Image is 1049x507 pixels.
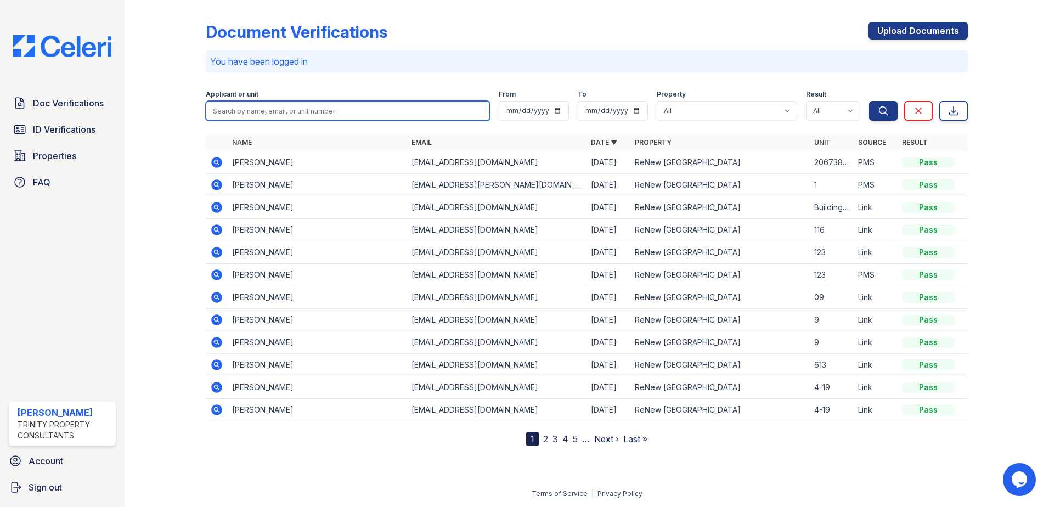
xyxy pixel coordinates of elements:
td: [EMAIL_ADDRESS][DOMAIN_NAME] [407,376,586,399]
div: Pass [902,157,955,168]
div: Pass [902,247,955,258]
iframe: chat widget [1003,463,1038,496]
a: 5 [573,433,578,444]
div: Document Verifications [206,22,387,42]
td: [PERSON_NAME] [228,151,407,174]
p: You have been logged in [210,55,963,68]
div: Pass [902,269,955,280]
td: ReNew [GEOGRAPHIC_DATA] [630,196,810,219]
td: [PERSON_NAME] [228,241,407,264]
a: Terms of Service [532,489,588,498]
div: Pass [902,404,955,415]
a: Date ▼ [591,138,617,147]
td: [EMAIL_ADDRESS][DOMAIN_NAME] [407,196,586,219]
div: Pass [902,224,955,235]
td: [PERSON_NAME] [228,309,407,331]
span: Account [29,454,63,467]
td: 4-19 [810,399,854,421]
td: Link [854,241,898,264]
td: ReNew [GEOGRAPHIC_DATA] [630,309,810,331]
a: Upload Documents [868,22,968,40]
div: 1 [526,432,539,446]
td: [EMAIL_ADDRESS][PERSON_NAME][DOMAIN_NAME] [407,174,586,196]
td: [EMAIL_ADDRESS][DOMAIN_NAME] [407,399,586,421]
td: 9 [810,309,854,331]
span: Doc Verifications [33,97,104,110]
td: Link [854,196,898,219]
td: 116 [810,219,854,241]
label: From [499,90,516,99]
span: Sign out [29,481,62,494]
label: Property [657,90,686,99]
div: Trinity Property Consultants [18,419,111,441]
td: [DATE] [586,354,630,376]
td: [PERSON_NAME] [228,376,407,399]
a: ID Verifications [9,119,116,140]
a: Name [232,138,252,147]
div: Pass [902,382,955,393]
td: [DATE] [586,331,630,354]
td: ReNew [GEOGRAPHIC_DATA] [630,376,810,399]
td: 123 [810,264,854,286]
div: Pass [902,337,955,348]
td: [EMAIL_ADDRESS][DOMAIN_NAME] [407,354,586,376]
td: PMS [854,151,898,174]
a: Source [858,138,886,147]
td: [EMAIL_ADDRESS][DOMAIN_NAME] [407,264,586,286]
a: Sign out [4,476,120,498]
td: [PERSON_NAME] [228,264,407,286]
a: Result [902,138,928,147]
td: Link [854,286,898,309]
label: To [578,90,586,99]
td: [EMAIL_ADDRESS][DOMAIN_NAME] [407,286,586,309]
div: Pass [902,292,955,303]
td: Link [854,331,898,354]
td: Building 1 Unit 30 [810,196,854,219]
td: [DATE] [586,399,630,421]
td: Link [854,219,898,241]
td: 123 [810,241,854,264]
a: 4 [562,433,568,444]
a: Last » [623,433,647,444]
td: PMS [854,174,898,196]
td: ReNew [GEOGRAPHIC_DATA] [630,219,810,241]
td: [DATE] [586,241,630,264]
span: … [582,432,590,446]
div: Pass [902,202,955,213]
td: [EMAIL_ADDRESS][DOMAIN_NAME] [407,309,586,331]
img: CE_Logo_Blue-a8612792a0a2168367f1c8372b55b34899dd931a85d93a1a3d3e32e68fde9ad4.png [4,35,120,57]
td: 20673818 [810,151,854,174]
div: | [591,489,594,498]
a: Privacy Policy [597,489,642,498]
td: 613 [810,354,854,376]
div: Pass [902,359,955,370]
td: Link [854,376,898,399]
span: Properties [33,149,76,162]
a: Account [4,450,120,472]
a: Email [411,138,432,147]
td: 1 [810,174,854,196]
td: Link [854,354,898,376]
td: PMS [854,264,898,286]
div: Pass [902,179,955,190]
a: FAQ [9,171,116,193]
td: ReNew [GEOGRAPHIC_DATA] [630,354,810,376]
td: ReNew [GEOGRAPHIC_DATA] [630,286,810,309]
td: [EMAIL_ADDRESS][DOMAIN_NAME] [407,241,586,264]
td: Link [854,309,898,331]
div: Pass [902,314,955,325]
div: [PERSON_NAME] [18,406,111,419]
label: Result [806,90,826,99]
td: [DATE] [586,174,630,196]
td: [DATE] [586,286,630,309]
a: 3 [552,433,558,444]
input: Search by name, email, or unit number [206,101,490,121]
td: ReNew [GEOGRAPHIC_DATA] [630,264,810,286]
td: ReNew [GEOGRAPHIC_DATA] [630,241,810,264]
td: 4-19 [810,376,854,399]
a: Next › [594,433,619,444]
td: [PERSON_NAME] [228,354,407,376]
td: [PERSON_NAME] [228,331,407,354]
td: 09 [810,286,854,309]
